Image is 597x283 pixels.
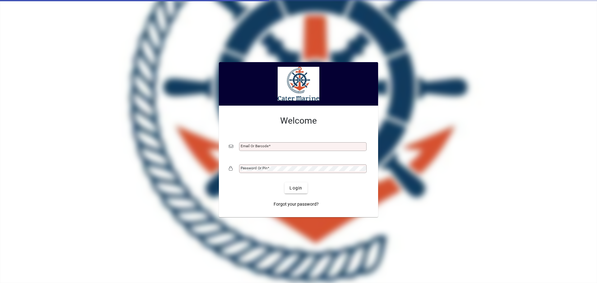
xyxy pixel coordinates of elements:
[241,144,269,148] mat-label: Email or Barcode
[289,185,302,191] span: Login
[271,199,321,210] a: Forgot your password?
[285,182,307,194] button: Login
[274,201,319,208] span: Forgot your password?
[229,116,368,126] h2: Welcome
[241,166,267,170] mat-label: Password or Pin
